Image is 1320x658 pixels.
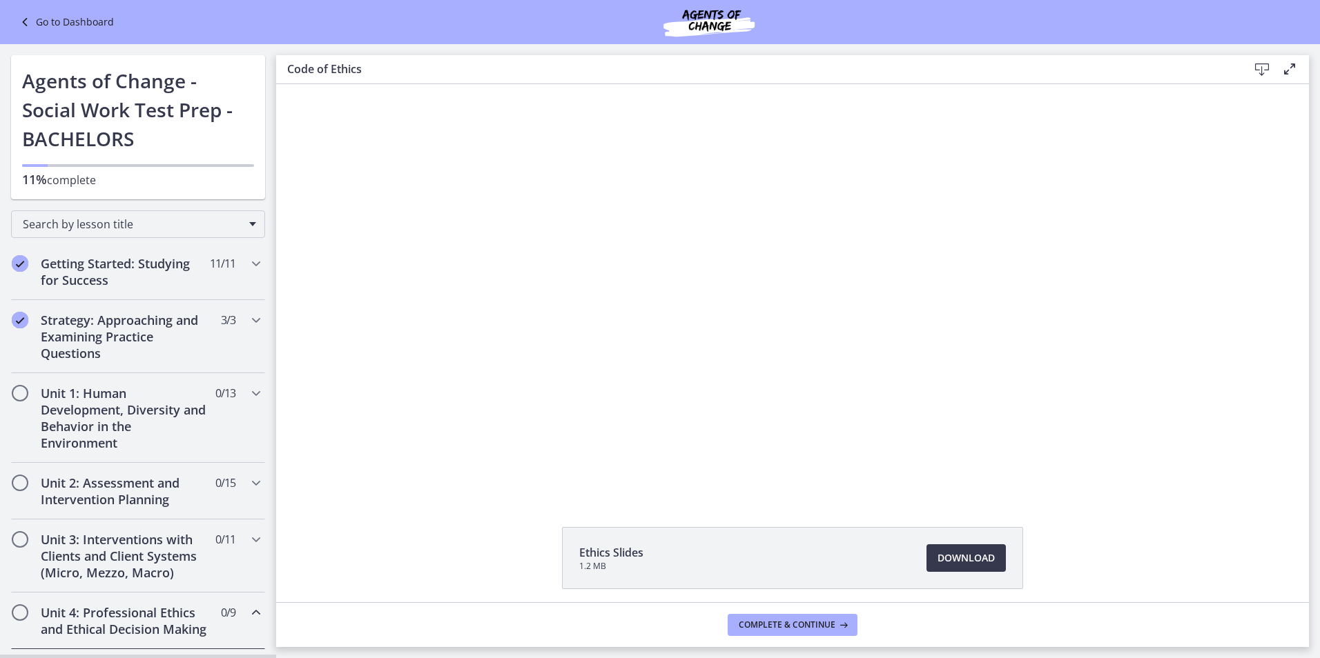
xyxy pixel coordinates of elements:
[41,475,209,508] h2: Unit 2: Assessment and Intervention Planning
[210,255,235,272] span: 11 / 11
[215,385,235,401] span: 0 / 13
[22,171,47,188] span: 11%
[728,614,857,636] button: Complete & continue
[579,544,643,561] span: Ethics Slides
[11,210,265,238] div: Search by lesson title
[221,604,235,621] span: 0 / 9
[12,255,28,272] i: Completed
[221,312,235,328] span: 3 / 3
[41,531,209,581] h2: Unit 3: Interventions with Clients and Client Systems (Micro, Mezzo, Macro)
[938,550,995,566] span: Download
[17,14,114,30] a: Go to Dashboard
[579,561,643,572] span: 1.2 MB
[287,61,1226,77] h3: Code of Ethics
[41,604,209,637] h2: Unit 4: Professional Ethics and Ethical Decision Making
[276,84,1309,495] iframe: Video Lesson
[22,171,254,188] p: complete
[215,475,235,491] span: 0 / 15
[926,544,1006,572] a: Download
[41,312,209,361] h2: Strategy: Approaching and Examining Practice Questions
[12,312,28,328] i: Completed
[626,6,792,39] img: Agents of Change Social Work Test Prep
[215,531,235,548] span: 0 / 11
[41,255,209,288] h2: Getting Started: Studying for Success
[41,385,209,451] h2: Unit 1: Human Development, Diversity and Behavior in the Environment
[23,217,242,232] span: Search by lesson title
[739,619,835,630] span: Complete & continue
[22,66,254,153] h1: Agents of Change - Social Work Test Prep - BACHELORS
